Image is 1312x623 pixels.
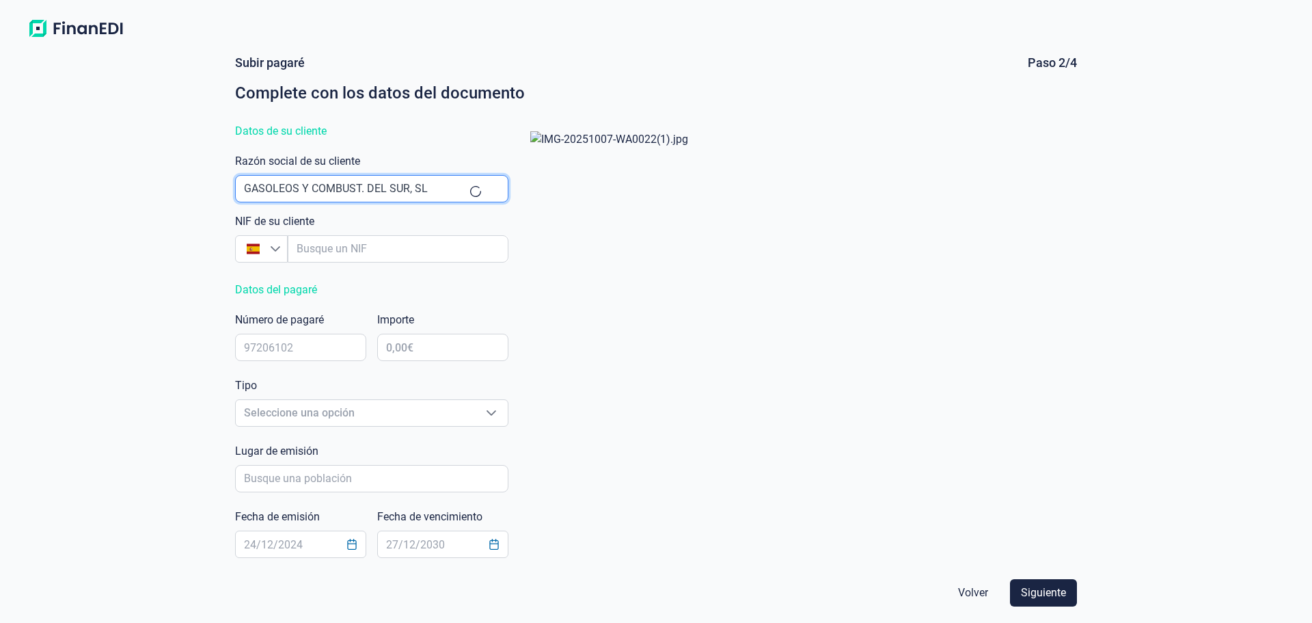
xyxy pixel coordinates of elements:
[1021,585,1066,601] span: Siguiente
[235,120,508,142] div: Datos de su cliente
[235,531,366,558] input: 24/12/2024
[235,465,508,492] input: Busque una población
[377,334,508,361] input: 0,00€
[235,377,257,394] label: Tipo
[235,213,314,230] label: NIF de su cliente
[339,532,365,557] button: Choose Date
[235,334,366,361] input: 97206102
[236,400,475,426] span: Seleccione una opción
[958,585,988,601] span: Volver
[530,131,1066,148] img: IMG-20251007-WA0022(1).jpg
[1028,55,1077,71] div: Paso 2/4
[288,235,508,263] input: Busque un NIF
[377,531,508,558] input: 27/12/2030
[481,532,507,557] button: Choose Date
[235,509,320,525] label: Fecha de emisión
[235,55,305,71] div: Subir pagaré
[475,400,508,426] div: Seleccione una opción
[235,312,324,328] label: Número de pagaré
[235,82,1077,104] div: Complete con los datos del documento
[235,443,318,460] label: Lugar de emisión
[377,509,482,525] label: Fecha de vencimiento
[235,279,508,301] div: Datos del pagaré
[235,175,508,202] input: Busque un librador
[235,153,360,170] label: Razón social de su cliente
[377,312,414,328] label: Importe
[247,242,260,255] img: ES
[1010,579,1077,607] button: Siguiente
[270,236,287,262] div: Busque un NIF
[22,16,130,41] img: Logo de aplicación
[947,579,999,607] button: Volver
